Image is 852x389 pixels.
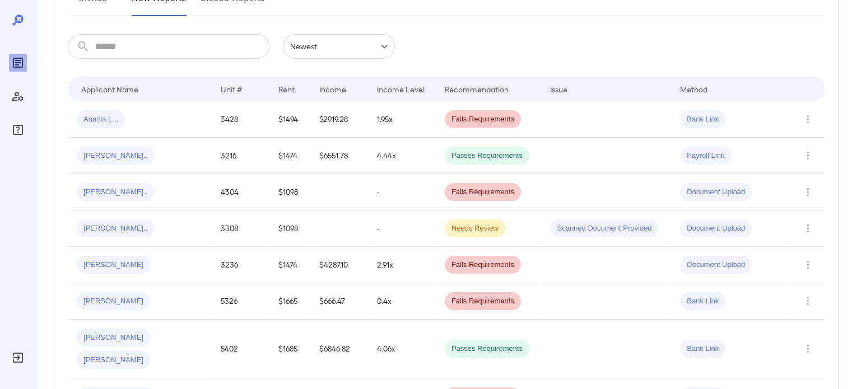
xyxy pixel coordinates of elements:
div: Income Level [377,82,425,96]
button: Row Actions [799,147,817,165]
div: Unit # [221,82,242,96]
td: 3236 [212,247,269,283]
span: Fails Requirements [445,296,521,307]
td: $6846.82 [310,320,368,378]
button: Row Actions [799,256,817,274]
div: Reports [9,54,27,72]
span: Bank Link [680,296,725,307]
button: Row Actions [799,340,817,358]
td: $1665 [269,283,310,320]
span: Bank Link [680,114,725,125]
span: [PERSON_NAME] [77,260,150,270]
div: Newest [283,34,395,59]
button: Row Actions [799,292,817,310]
td: $6551.78 [310,138,368,174]
span: Passes Requirements [445,151,529,161]
div: FAQ [9,121,27,139]
td: 3428 [212,101,269,138]
td: $1474 [269,138,310,174]
span: Needs Review [445,223,505,234]
td: 0.4x [368,283,435,320]
span: Scanned Document Provided [550,223,658,234]
span: Fails Requirements [445,260,521,270]
span: [PERSON_NAME] [77,332,150,343]
span: Document Upload [680,187,752,198]
td: $1685 [269,320,310,378]
span: Bank Link [680,344,725,354]
span: [PERSON_NAME].. [77,223,154,234]
div: Method [680,82,707,96]
div: Log Out [9,349,27,367]
div: Rent [278,82,296,96]
td: $666.47 [310,283,368,320]
span: Payroll Link [680,151,731,161]
td: 1.95x [368,101,435,138]
span: [PERSON_NAME].. [77,187,154,198]
span: Fails Requirements [445,114,521,125]
span: [PERSON_NAME] [77,296,150,307]
button: Row Actions [799,110,817,128]
td: $1494 [269,101,310,138]
div: Income [319,82,346,96]
span: Fails Requirements [445,187,521,198]
td: 4.06x [368,320,435,378]
td: 4.44x [368,138,435,174]
td: - [368,174,435,210]
td: 5402 [212,320,269,378]
span: Passes Requirements [445,344,529,354]
div: Issue [550,82,568,96]
td: 5326 [212,283,269,320]
span: Document Upload [680,260,752,270]
td: $1098 [269,210,310,247]
td: 4304 [212,174,269,210]
span: Document Upload [680,223,752,234]
span: [PERSON_NAME] [77,355,150,365]
div: Applicant Name [81,82,138,96]
td: $4287.10 [310,247,368,283]
div: Manage Users [9,87,27,105]
td: $1474 [269,247,310,283]
td: 3216 [212,138,269,174]
button: Row Actions [799,219,817,237]
div: Recommendation [445,82,509,96]
span: [PERSON_NAME].. [77,151,154,161]
td: $2919.28 [310,101,368,138]
td: - [368,210,435,247]
span: Anania L... [77,114,125,125]
button: Row Actions [799,183,817,201]
td: $1098 [269,174,310,210]
td: 2.91x [368,247,435,283]
td: 3308 [212,210,269,247]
